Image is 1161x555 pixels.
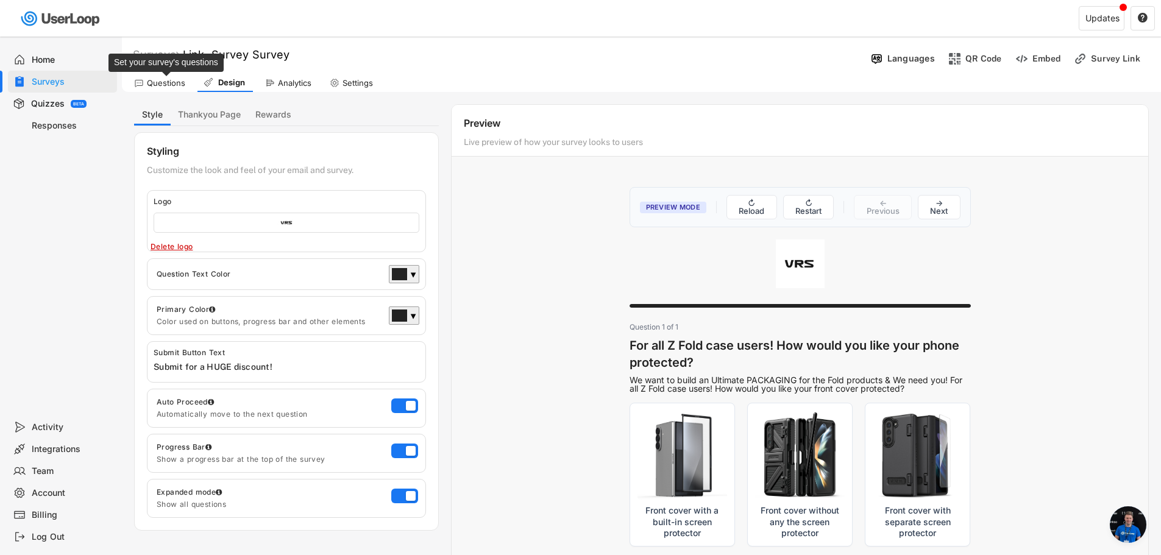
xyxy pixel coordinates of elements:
button: Thankyou Page [171,104,248,125]
div: Home [32,54,112,66]
button: Rewards [248,104,299,125]
div: Question 1 of 1 [630,322,971,332]
div: ▼ [410,269,416,281]
div: Progress Bar [157,442,385,452]
div: Submit Button Text [154,348,225,358]
div: Integrations [32,444,112,455]
img: LinkMinor.svg [1074,52,1087,65]
div: Open chat [1110,506,1146,543]
div: Expanded mode [157,487,385,497]
div: Survey Link [1091,53,1152,64]
div: Billing [32,509,112,521]
button: ↻ Reload [726,195,777,219]
span: Front cover with a built-in screen protector [637,505,727,539]
div: Responses [32,120,112,132]
div: Color used on buttons, progress bar and other elements [157,317,383,327]
div: Quizzes [31,98,65,110]
div: QR Code [965,53,1002,64]
button:  [1137,13,1148,24]
span: Preview Mode [640,202,707,213]
div: Questions [147,78,185,88]
div: ▼ [410,311,416,323]
div: Show all questions [157,500,385,509]
div: Auto Proceed [157,397,385,407]
div: Live preview of how your survey looks to users [464,136,1021,153]
div: Activity [32,422,112,433]
span: Front cover without any the screen protector [755,505,845,539]
div: Languages [887,53,935,64]
text:  [1138,12,1148,23]
div: Automatically move to the next question [157,409,385,419]
div: Settings [343,78,373,88]
div: Question Text Color [157,269,383,279]
div: Updates [1085,14,1120,23]
button: ← Previous [854,195,912,219]
div: Styling [147,145,179,161]
button: → Next [918,195,960,219]
div: Logo [154,197,425,207]
button: ↻ Restart [783,195,834,219]
div: Surveys [32,76,112,88]
font: Link Survey Survey [183,48,289,61]
span: Front cover with separate screen protector [873,505,962,539]
div: Preview [464,117,1136,133]
img: Survey Logo [776,239,825,288]
div: Account [32,487,112,499]
div: Show a progress bar at the top of the survey [157,454,385,464]
img: Language%20Icon.svg [870,52,883,65]
div: Design [216,77,247,88]
div: BETA [73,102,84,106]
div: Embed [1032,53,1060,64]
div: We want to build an Ultimate PACKAGING for the Fold products & We need you! For all Z Fold case u... [630,376,971,393]
h3: For all Z Fold case users! How would you like your phone protected? [630,337,971,371]
img: userloop-logo-01.svg [18,6,104,31]
img: ShopcodesMajor.svg [948,52,961,65]
div: Customize the look and feel of your email and survey. [147,164,353,181]
img: EmbedMinor.svg [1015,52,1028,65]
div: Analytics [278,78,311,88]
div: Delete logo [151,242,327,252]
button: Style [134,104,171,125]
div: Surveys [133,48,180,62]
div: Log Out [32,531,112,543]
div: Primary Color [157,305,383,314]
div: Team [32,465,112,477]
